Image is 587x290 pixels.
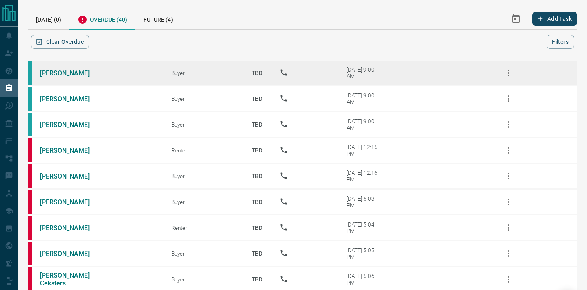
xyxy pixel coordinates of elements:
div: condos.ca [28,87,32,111]
div: property.ca [28,164,32,188]
button: Clear Overdue [31,35,89,49]
div: Buyer [171,250,235,257]
div: Renter [171,224,235,231]
div: property.ca [28,138,32,162]
a: [PERSON_NAME] [40,147,101,154]
div: Buyer [171,121,235,128]
div: Overdue (40) [69,8,135,30]
p: TBD [247,62,267,84]
p: TBD [247,113,267,136]
div: condos.ca [28,113,32,136]
div: Buyer [171,199,235,205]
div: [DATE] 5:04 PM [347,221,381,234]
a: [PERSON_NAME] [40,224,101,232]
p: TBD [247,88,267,110]
a: [PERSON_NAME] [40,121,101,129]
div: property.ca [28,242,32,265]
div: [DATE] 5:03 PM [347,195,381,208]
p: TBD [247,191,267,213]
div: Buyer [171,95,235,102]
div: [DATE] 5:06 PM [347,273,381,286]
div: Renter [171,147,235,154]
button: Filters [547,35,574,49]
button: Select Date Range [506,9,526,29]
p: TBD [247,165,267,187]
a: [PERSON_NAME] [40,250,101,258]
div: [DATE] 9:00 AM [347,92,381,105]
div: [DATE] (0) [28,8,69,29]
p: TBD [247,217,267,239]
div: property.ca [28,190,32,214]
div: property.ca [28,216,32,240]
div: [DATE] 12:16 PM [347,170,381,183]
button: Add Task [532,12,577,26]
div: Buyer [171,70,235,76]
p: TBD [247,139,267,161]
a: [PERSON_NAME] [40,69,101,77]
div: Buyer [171,276,235,283]
div: [DATE] 5:05 PM [347,247,381,260]
div: [DATE] 9:00 AM [347,118,381,131]
a: [PERSON_NAME] Ceksters [40,272,101,287]
a: [PERSON_NAME] [40,172,101,180]
div: Future (4) [135,8,181,29]
p: TBD [247,242,267,265]
div: condos.ca [28,61,32,85]
div: [DATE] 9:00 AM [347,66,381,79]
a: [PERSON_NAME] [40,95,101,103]
div: [DATE] 12:15 PM [347,144,381,157]
div: Buyer [171,173,235,179]
a: [PERSON_NAME] [40,198,101,206]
